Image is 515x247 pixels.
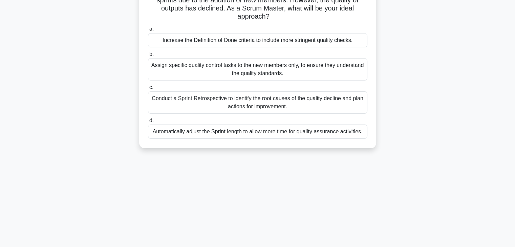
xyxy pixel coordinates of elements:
[148,58,367,81] div: Assign specific quality control tasks to the new members only, to ensure they understand the qual...
[148,125,367,139] div: Automatically adjust the Sprint length to allow more time for quality assurance activities.
[149,84,153,90] span: c.
[148,91,367,114] div: Conduct a Sprint Retrospective to identify the root causes of the quality decline and plan action...
[149,51,154,57] span: b.
[148,33,367,47] div: Increase the Definition of Done criteria to include more stringent quality checks.
[149,117,154,123] span: d.
[149,26,154,32] span: a.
